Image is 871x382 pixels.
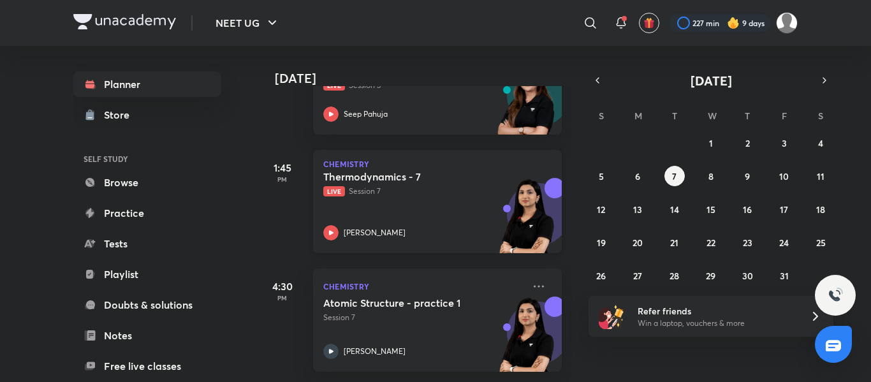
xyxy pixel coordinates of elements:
[774,199,794,219] button: October 17, 2025
[633,237,643,249] abbr: October 20, 2025
[774,133,794,153] button: October 3, 2025
[638,318,794,329] p: Win a laptop, vouchers & more
[606,71,816,89] button: [DATE]
[743,237,752,249] abbr: October 23, 2025
[727,17,740,29] img: streak
[776,12,798,34] img: Amisha Rani
[743,203,752,216] abbr: October 16, 2025
[639,13,659,33] button: avatar
[627,232,648,253] button: October 20, 2025
[323,312,523,323] p: Session 7
[664,199,685,219] button: October 14, 2025
[635,170,640,182] abbr: October 6, 2025
[597,237,606,249] abbr: October 19, 2025
[782,137,787,149] abbr: October 3, 2025
[323,297,482,309] h5: Atomic Structure - practice 1
[672,110,677,122] abbr: Tuesday
[492,59,562,147] img: unacademy
[701,265,721,286] button: October 29, 2025
[323,186,523,197] p: Session 7
[73,292,221,318] a: Doubts & solutions
[104,107,137,122] div: Store
[596,270,606,282] abbr: October 26, 2025
[701,166,721,186] button: October 8, 2025
[323,279,523,294] p: Chemistry
[810,232,831,253] button: October 25, 2025
[745,170,750,182] abbr: October 9, 2025
[208,10,288,36] button: NEET UG
[774,166,794,186] button: October 10, 2025
[828,288,843,303] img: ttu
[73,323,221,348] a: Notes
[706,237,715,249] abbr: October 22, 2025
[816,203,825,216] abbr: October 18, 2025
[344,227,406,239] p: [PERSON_NAME]
[664,166,685,186] button: October 7, 2025
[597,203,605,216] abbr: October 12, 2025
[737,232,758,253] button: October 23, 2025
[599,304,624,329] img: referral
[73,71,221,97] a: Planner
[591,232,611,253] button: October 19, 2025
[670,203,679,216] abbr: October 14, 2025
[810,199,831,219] button: October 18, 2025
[591,199,611,219] button: October 12, 2025
[73,102,221,128] a: Store
[818,137,823,149] abbr: October 4, 2025
[782,110,787,122] abbr: Friday
[73,148,221,170] h6: SELF STUDY
[779,237,789,249] abbr: October 24, 2025
[779,170,789,182] abbr: October 10, 2025
[73,200,221,226] a: Practice
[737,199,758,219] button: October 16, 2025
[638,304,794,318] h6: Refer friends
[745,110,750,122] abbr: Thursday
[810,166,831,186] button: October 11, 2025
[670,237,678,249] abbr: October 21, 2025
[701,199,721,219] button: October 15, 2025
[706,203,715,216] abbr: October 15, 2025
[344,346,406,357] p: [PERSON_NAME]
[627,199,648,219] button: October 13, 2025
[706,270,715,282] abbr: October 29, 2025
[818,110,823,122] abbr: Saturday
[774,232,794,253] button: October 24, 2025
[701,133,721,153] button: October 1, 2025
[672,170,677,182] abbr: October 7, 2025
[633,270,642,282] abbr: October 27, 2025
[670,270,679,282] abbr: October 28, 2025
[73,14,176,29] img: Company Logo
[691,72,732,89] span: [DATE]
[627,166,648,186] button: October 6, 2025
[275,71,575,86] h4: [DATE]
[257,160,308,175] h5: 1:45
[323,186,345,196] span: Live
[817,170,824,182] abbr: October 11, 2025
[627,265,648,286] button: October 27, 2025
[780,270,789,282] abbr: October 31, 2025
[323,160,552,168] p: Chemistry
[73,231,221,256] a: Tests
[323,170,482,183] h5: Thermodynamics - 7
[344,108,388,120] p: Seep Pahuja
[73,170,221,195] a: Browse
[816,237,826,249] abbr: October 25, 2025
[737,265,758,286] button: October 30, 2025
[737,133,758,153] button: October 2, 2025
[591,166,611,186] button: October 5, 2025
[664,265,685,286] button: October 28, 2025
[492,178,562,266] img: unacademy
[257,279,308,294] h5: 4:30
[634,110,642,122] abbr: Monday
[664,232,685,253] button: October 21, 2025
[774,265,794,286] button: October 31, 2025
[709,137,713,149] abbr: October 1, 2025
[73,261,221,287] a: Playlist
[599,110,604,122] abbr: Sunday
[73,353,221,379] a: Free live classes
[599,170,604,182] abbr: October 5, 2025
[73,14,176,33] a: Company Logo
[701,232,721,253] button: October 22, 2025
[745,137,750,149] abbr: October 2, 2025
[708,170,714,182] abbr: October 8, 2025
